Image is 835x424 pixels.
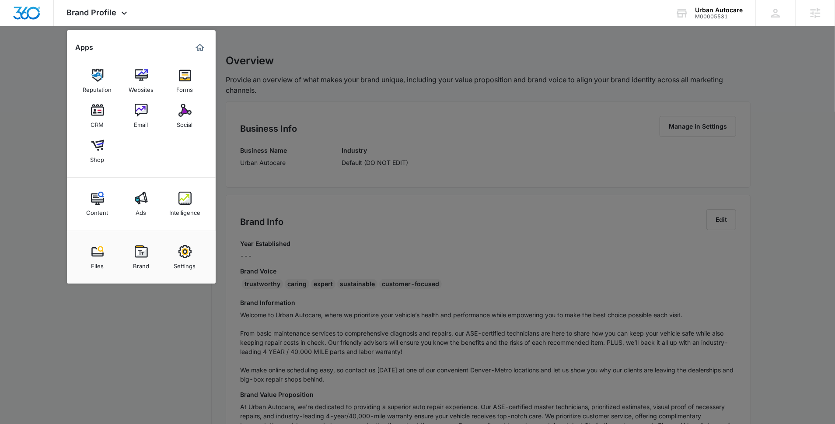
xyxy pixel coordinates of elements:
[125,64,158,98] a: Websites
[169,205,200,216] div: Intelligence
[81,99,114,133] a: CRM
[168,187,202,221] a: Intelligence
[125,187,158,221] a: Ads
[695,14,743,20] div: account id
[177,82,193,93] div: Forms
[129,82,154,93] div: Websites
[136,205,147,216] div: Ads
[81,187,114,221] a: Content
[91,258,104,270] div: Files
[81,64,114,98] a: Reputation
[193,41,207,55] a: Marketing 360® Dashboard
[91,152,105,163] div: Shop
[67,8,117,17] span: Brand Profile
[91,117,104,128] div: CRM
[125,241,158,274] a: Brand
[695,7,743,14] div: account name
[87,205,108,216] div: Content
[83,82,112,93] div: Reputation
[76,43,94,52] h2: Apps
[168,241,202,274] a: Settings
[133,258,149,270] div: Brand
[168,99,202,133] a: Social
[81,241,114,274] a: Files
[177,117,193,128] div: Social
[134,117,148,128] div: Email
[81,134,114,168] a: Shop
[168,64,202,98] a: Forms
[174,258,196,270] div: Settings
[125,99,158,133] a: Email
